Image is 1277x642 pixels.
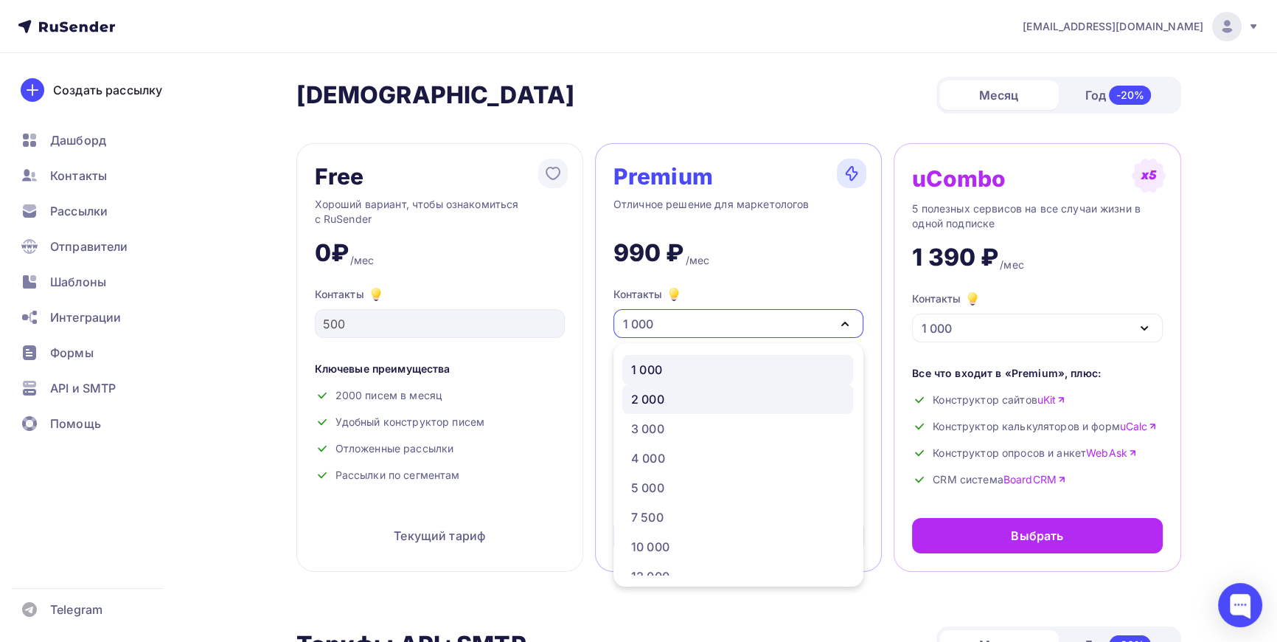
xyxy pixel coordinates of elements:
[912,290,1162,342] button: Контакты 1 000
[933,472,1066,487] span: CRM система
[315,362,565,376] div: Ключевые преимущества
[613,165,713,188] div: Premium
[12,196,187,226] a: Рассылки
[315,415,565,429] div: Удобный конструктор писем
[50,273,106,291] span: Шаблоны
[912,201,1162,231] div: 5 полезных сервисов на все случаи жизни в одной подписке
[315,518,565,553] div: Текущий тариф
[315,286,565,303] div: Контакты
[50,379,116,397] span: API и SMTP
[631,449,665,467] div: 4 000
[50,238,128,255] span: Отправители
[315,388,565,403] div: 2000 писем в месяц
[12,232,187,261] a: Отправители
[613,286,863,338] button: Контакты 1 000
[50,202,108,220] span: Рассылки
[50,415,101,432] span: Помощь
[613,197,863,227] div: Отличное решение для маркетологов
[12,338,187,367] a: Формы
[1000,258,1024,272] div: /мес
[315,197,565,227] div: Хороший вариант, чтобы ознакомиться с RuSender
[912,366,1162,381] div: Все что входит в «Premium», плюс:
[613,286,683,303] div: Контакты
[623,315,653,333] div: 1 000
[50,344,94,362] span: Формы
[912,290,981,308] div: Контакты
[1120,419,1158,434] a: uCalc
[631,420,664,438] div: 3 000
[1023,19,1203,34] span: [EMAIL_ADDRESS][DOMAIN_NAME]
[50,308,121,326] span: Интеграции
[631,390,664,408] div: 2 000
[315,468,565,483] div: Рассылки по сегментам
[1059,80,1178,111] div: Год
[1086,446,1137,460] a: WebAsk
[613,238,684,268] div: 990 ₽
[350,253,375,268] div: /мес
[50,167,107,184] span: Контакты
[1037,393,1066,407] a: uKit
[1011,527,1063,545] div: Выбрать
[933,419,1157,434] span: Конструктор калькуляторов и форм
[315,441,565,456] div: Отложенные рассылки
[922,320,952,337] div: 1 000
[1109,86,1151,105] div: -20%
[631,508,664,526] div: 7 500
[933,393,1065,407] span: Конструктор сайтов
[933,446,1137,460] span: Конструктор опросов и анкет
[631,479,664,497] div: 5 000
[12,161,187,190] a: Контакты
[12,267,187,297] a: Шаблоны
[53,81,162,99] div: Создать рассылку
[50,131,106,149] span: Дашборд
[1003,472,1066,487] a: BoardCRM
[631,538,669,556] div: 10 000
[1023,12,1259,41] a: [EMAIL_ADDRESS][DOMAIN_NAME]
[613,343,863,587] ul: Контакты 1 000
[50,601,102,618] span: Telegram
[631,567,669,585] div: 13 000
[912,243,998,272] div: 1 390 ₽
[315,238,349,268] div: 0₽
[315,165,364,188] div: Free
[939,80,1059,110] div: Месяц
[912,167,1006,190] div: uCombo
[631,361,662,379] div: 1 000
[12,125,187,155] a: Дашборд
[686,253,710,268] div: /мес
[296,80,575,110] h2: [DEMOGRAPHIC_DATA]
